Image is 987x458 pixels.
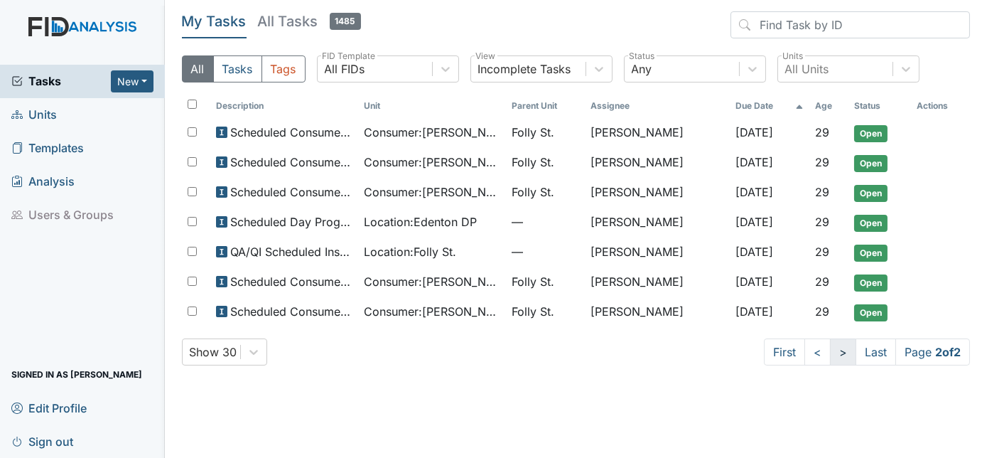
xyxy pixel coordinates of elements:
[325,60,365,78] div: All FIDs
[261,55,306,82] button: Tags
[815,304,829,319] span: 29
[764,339,805,366] a: First
[11,73,111,90] a: Tasks
[364,213,477,230] span: Location : Edenton DP
[935,345,961,359] strong: 2 of 2
[730,11,970,38] input: Find Task by ID
[585,118,730,148] td: [PERSON_NAME]
[364,303,500,320] span: Consumer : [PERSON_NAME]
[11,104,57,126] span: Units
[11,430,73,452] span: Sign out
[111,70,153,92] button: New
[478,60,571,78] div: Incomplete Tasks
[358,94,506,118] th: Toggle SortBy
[804,339,831,366] a: <
[364,124,500,141] span: Consumer : [PERSON_NAME]
[512,154,554,171] span: Folly St.
[230,183,352,201] span: Scheduled Consumer Chart Review
[854,155,888,172] span: Open
[815,245,829,259] span: 29
[854,275,888,292] span: Open
[11,397,87,419] span: Edit Profile
[854,245,888,262] span: Open
[512,303,554,320] span: Folly St.
[512,183,554,201] span: Folly St.
[330,13,361,30] span: 1485
[730,94,809,118] th: Toggle SortBy
[854,185,888,202] span: Open
[182,11,247,31] h5: My Tasks
[764,339,970,366] nav: task-pagination
[735,125,773,139] span: [DATE]
[364,243,456,260] span: Location : Folly St.
[11,363,142,385] span: Signed in as [PERSON_NAME]
[815,125,829,139] span: 29
[512,273,554,290] span: Folly St.
[632,60,652,78] div: Any
[735,245,773,259] span: [DATE]
[815,275,829,289] span: 29
[735,155,773,169] span: [DATE]
[585,94,730,118] th: Assignee
[230,213,352,230] span: Scheduled Day Program Inspection
[364,154,500,171] span: Consumer : [PERSON_NAME]
[213,55,262,82] button: Tasks
[809,94,848,118] th: Toggle SortBy
[230,273,352,290] span: Scheduled Consumer Chart Review
[735,215,773,229] span: [DATE]
[230,243,352,260] span: QA/QI Scheduled Inspection
[585,297,730,327] td: [PERSON_NAME]
[230,303,352,320] span: Scheduled Consumer Chart Review
[848,94,910,118] th: Toggle SortBy
[854,304,888,321] span: Open
[230,124,352,141] span: Scheduled Consumer Chart Review
[585,267,730,297] td: [PERSON_NAME]
[895,339,970,366] span: Page
[210,94,358,118] th: Toggle SortBy
[854,215,888,232] span: Open
[815,185,829,199] span: 29
[735,275,773,289] span: [DATE]
[258,11,361,31] h5: All Tasks
[815,215,829,229] span: 29
[585,208,730,238] td: [PERSON_NAME]
[854,125,888,142] span: Open
[856,339,896,366] a: Last
[188,100,197,109] input: Toggle All Rows Selected
[815,155,829,169] span: 29
[585,148,730,178] td: [PERSON_NAME]
[11,137,84,159] span: Templates
[182,55,306,82] div: Type filter
[585,238,730,267] td: [PERSON_NAME]
[735,185,773,199] span: [DATE]
[364,273,500,290] span: Consumer : [PERSON_NAME]
[364,183,500,201] span: Consumer : [PERSON_NAME]
[735,304,773,319] span: [DATE]
[190,343,237,361] div: Show 30
[182,55,214,82] button: All
[585,178,730,208] td: [PERSON_NAME]
[512,243,579,260] span: —
[512,124,554,141] span: Folly St.
[911,94,970,118] th: Actions
[512,213,579,230] span: —
[830,339,856,366] a: >
[785,60,829,78] div: All Units
[506,94,585,118] th: Toggle SortBy
[230,154,352,171] span: Scheduled Consumer Chart Review
[11,171,75,193] span: Analysis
